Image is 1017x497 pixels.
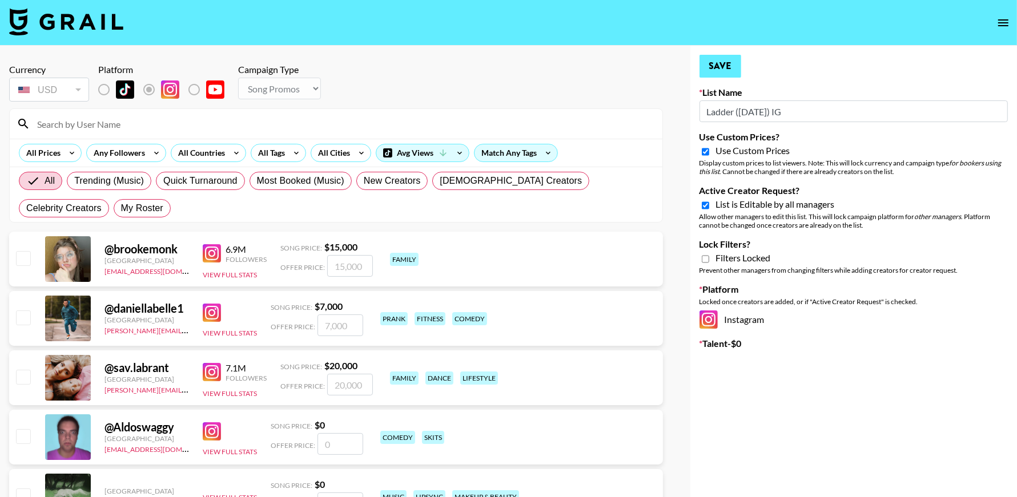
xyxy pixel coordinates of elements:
[104,383,274,394] a: [PERSON_NAME][EMAIL_ADDRESS][DOMAIN_NAME]
[315,301,343,312] strong: $ 7,000
[700,338,1008,349] label: Talent - $ 0
[324,360,357,371] strong: $ 20,000
[161,80,179,99] img: Instagram
[700,310,1008,329] div: Instagram
[257,174,344,188] span: Most Booked (Music)
[98,78,234,102] div: List locked to Instagram.
[203,270,257,279] button: View Full Stats
[203,447,257,456] button: View Full Stats
[700,266,1008,274] div: Prevent other managers from changing filters while adding creators for creator request.
[390,253,419,266] div: family
[700,159,1008,176] div: Display custom prices to list viewers. Note: This will lock currency and campaign type . Cannot b...
[716,199,835,210] span: List is Editable by all managers
[104,443,219,454] a: [EMAIL_ADDRESS][DOMAIN_NAME]
[915,212,962,221] em: other managers
[271,481,312,490] span: Song Price:
[203,329,257,337] button: View Full Stats
[104,242,189,256] div: @ brookemonk
[415,312,445,325] div: fitness
[317,433,363,455] input: 0
[104,316,189,324] div: [GEOGRAPHIC_DATA]
[171,144,227,161] div: All Countries
[9,8,123,35] img: Grail Talent
[104,301,189,316] div: @ daniellabelle1
[327,374,373,395] input: 20,000
[163,174,238,188] span: Quick Turnaround
[700,239,1008,250] label: Lock Filters?
[425,371,453,385] div: dance
[104,375,189,383] div: [GEOGRAPHIC_DATA]
[376,144,469,161] div: Avg Views
[311,144,352,161] div: All Cities
[226,244,267,255] div: 6.9M
[203,389,257,398] button: View Full Stats
[98,64,234,75] div: Platform
[45,174,55,188] span: All
[104,487,189,495] div: [GEOGRAPHIC_DATA]
[460,371,498,385] div: lifestyle
[203,244,221,262] img: Instagram
[700,212,1008,229] div: Allow other managers to edit this list. This will lock campaign platform for . Platform cannot be...
[203,363,221,381] img: Instagram
[251,144,287,161] div: All Tags
[226,362,267,374] div: 7.1M
[104,434,189,443] div: [GEOGRAPHIC_DATA]
[700,131,1008,143] label: Use Custom Prices?
[380,431,415,444] div: comedy
[104,324,274,335] a: [PERSON_NAME][EMAIL_ADDRESS][DOMAIN_NAME]
[452,312,487,325] div: comedy
[271,441,315,450] span: Offer Price:
[280,382,325,390] span: Offer Price:
[226,374,267,382] div: Followers
[422,431,444,444] div: skits
[317,314,363,336] input: 7,000
[203,422,221,441] img: Instagram
[104,256,189,265] div: [GEOGRAPHIC_DATA]
[324,241,357,252] strong: $ 15,000
[280,263,325,272] span: Offer Price:
[238,64,321,75] div: Campaign Type
[700,55,741,78] button: Save
[11,80,87,100] div: USD
[440,174,582,188] span: [DEMOGRAPHIC_DATA] Creators
[74,174,144,188] span: Trending (Music)
[390,371,419,385] div: family
[700,310,718,329] img: Instagram
[104,361,189,375] div: @ sav.labrant
[700,284,1008,295] label: Platform
[700,297,1008,306] div: Locked once creators are added, or if "Active Creator Request" is checked.
[104,420,189,434] div: @ Aldoswaggy
[315,479,325,490] strong: $ 0
[30,115,656,133] input: Search by User Name
[700,159,1002,176] em: for bookers using this list
[364,174,421,188] span: New Creators
[203,304,221,322] img: Instagram
[280,244,322,252] span: Song Price:
[700,87,1008,98] label: List Name
[280,362,322,371] span: Song Price:
[116,80,134,99] img: TikTok
[327,255,373,277] input: 15,000
[19,144,63,161] div: All Prices
[104,265,219,276] a: [EMAIL_ADDRESS][DOMAIN_NAME]
[87,144,147,161] div: Any Followers
[271,422,312,430] span: Song Price:
[475,144,557,161] div: Match Any Tags
[26,201,102,215] span: Celebrity Creators
[206,80,224,99] img: YouTube
[9,64,89,75] div: Currency
[226,255,267,264] div: Followers
[992,11,1015,34] button: open drawer
[121,201,163,215] span: My Roster
[716,145,790,156] span: Use Custom Prices
[716,252,771,264] span: Filters Locked
[700,185,1008,196] label: Active Creator Request?
[380,312,408,325] div: prank
[271,303,312,312] span: Song Price:
[271,322,315,331] span: Offer Price:
[315,419,325,430] strong: $ 0
[9,75,89,104] div: Currency is locked to USD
